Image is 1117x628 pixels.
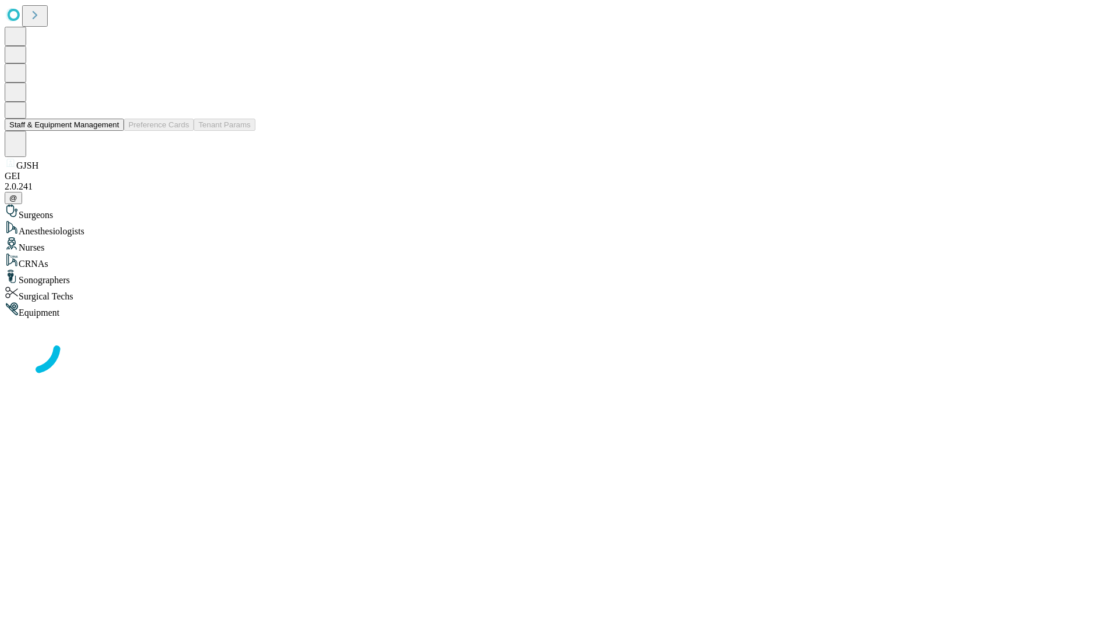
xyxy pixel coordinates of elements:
[5,192,22,204] button: @
[5,302,1112,318] div: Equipment
[5,237,1112,253] div: Nurses
[5,269,1112,286] div: Sonographers
[5,253,1112,269] div: CRNAs
[5,119,124,131] button: Staff & Equipment Management
[5,286,1112,302] div: Surgical Techs
[5,171,1112,181] div: GEI
[16,160,38,170] span: GJSH
[9,194,17,202] span: @
[124,119,194,131] button: Preference Cards
[5,181,1112,192] div: 2.0.241
[5,204,1112,220] div: Surgeons
[5,220,1112,237] div: Anesthesiologists
[194,119,255,131] button: Tenant Params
